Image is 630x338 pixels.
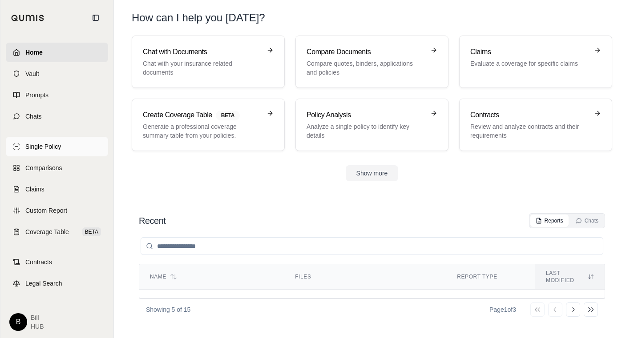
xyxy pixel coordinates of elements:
[6,252,108,272] a: Contracts
[6,85,108,105] a: Prompts
[307,110,425,120] h3: Policy Analysis
[6,43,108,62] a: Home
[25,279,62,288] span: Legal Search
[546,270,594,284] div: Last modified
[536,217,563,224] div: Reports
[489,305,516,314] div: Page 1 of 3
[284,264,446,290] th: Files
[25,258,52,266] span: Contracts
[307,47,425,57] h3: Compare Documents
[470,122,589,140] p: Review and analyze contracts and their requirements
[459,36,612,88] a: ClaimsEvaluate a coverage for specific claims
[459,99,612,151] a: ContractsReview and analyze contracts and their requirements
[132,36,285,88] a: Chat with DocumentsChat with your insurance related documents
[6,179,108,199] a: Claims
[143,110,261,120] h3: Create Coverage Table
[470,59,589,68] p: Evaluate a coverage for specific claims
[6,222,108,242] a: Coverage TableBETA
[9,313,27,331] div: B
[146,305,190,314] p: Showing 5 of 15
[470,110,589,120] h3: Contracts
[576,217,598,224] div: Chats
[530,215,569,227] button: Reports
[25,142,61,151] span: Single Policy
[570,215,604,227] button: Chats
[143,47,261,57] h3: Chat with Documents
[6,137,108,156] a: Single Policy
[6,64,108,84] a: Vault
[143,122,261,140] p: Generate a professional coverage summary table from your policies.
[132,11,612,25] h1: How can I help you [DATE]?
[446,290,535,322] td: Single Policy Analysis
[470,47,589,57] h3: Claims
[25,227,69,236] span: Coverage Table
[6,107,108,126] a: Chats
[25,185,44,194] span: Claims
[31,322,44,331] span: HUB
[307,122,425,140] p: Analyze a single policy to identify key details
[143,59,261,77] p: Chat with your insurance related documents
[25,69,39,78] span: Vault
[295,36,448,88] a: Compare DocumentsCompare quotes, binders, applications and policies
[216,111,240,120] span: BETA
[346,165,399,181] button: Show more
[307,59,425,77] p: Compare quotes, binders, applications and policies
[89,11,103,25] button: Collapse sidebar
[6,274,108,293] a: Legal Search
[150,273,274,280] div: Name
[25,48,43,57] span: Home
[6,201,108,220] a: Custom Report
[31,313,44,322] span: Bill
[535,290,605,322] td: [DATE] 10:39 AM
[132,99,285,151] a: Create Coverage TableBETAGenerate a professional coverage summary table from your policies.
[11,15,44,21] img: Qumis Logo
[25,206,67,215] span: Custom Report
[25,112,42,121] span: Chats
[82,227,101,236] span: BETA
[150,298,258,314] span: T.E.D. Group Holdings Inc. 2024-2025 D&O Policy Analysis
[295,99,448,151] a: Policy AnalysisAnalyze a single policy to identify key details
[25,163,62,172] span: Comparisons
[139,215,166,227] h2: Recent
[6,158,108,178] a: Comparisons
[25,91,48,99] span: Prompts
[446,264,535,290] th: Report Type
